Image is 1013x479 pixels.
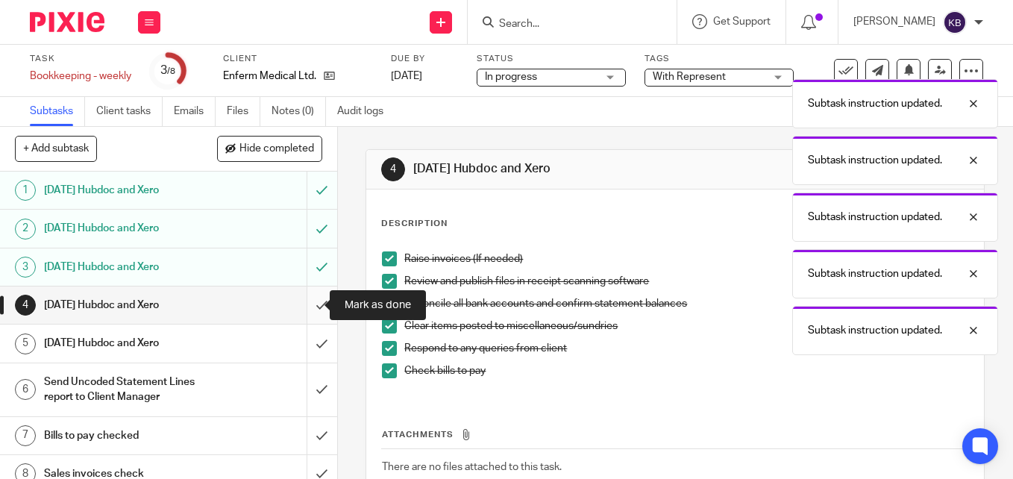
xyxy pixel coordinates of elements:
[217,136,322,161] button: Hide completed
[808,323,942,338] p: Subtask instruction updated.
[44,425,209,447] h1: Bills to pay checked
[382,431,454,439] span: Attachments
[404,363,968,378] p: Check bills to pay
[15,295,36,316] div: 4
[227,97,260,126] a: Files
[404,274,968,289] p: Review and publish files in receipt scanning software
[404,251,968,266] p: Raise invoices (If needed)
[808,96,942,111] p: Subtask instruction updated.
[15,425,36,446] div: 7
[44,332,209,354] h1: [DATE] Hubdoc and Xero
[381,157,405,181] div: 4
[223,53,372,65] label: Client
[381,218,448,230] p: Description
[391,53,458,65] label: Due by
[498,18,632,31] input: Search
[943,10,967,34] img: svg%3E
[44,217,209,239] h1: [DATE] Hubdoc and Xero
[15,180,36,201] div: 1
[272,97,326,126] a: Notes (0)
[15,334,36,354] div: 5
[15,379,36,400] div: 6
[808,210,942,225] p: Subtask instruction updated.
[413,161,707,177] h1: [DATE] Hubdoc and Xero
[337,97,395,126] a: Audit logs
[239,143,314,155] span: Hide completed
[808,153,942,168] p: Subtask instruction updated.
[382,462,562,472] span: There are no files attached to this task.
[15,219,36,239] div: 2
[30,69,131,84] div: Bookkeeping - weekly
[96,97,163,126] a: Client tasks
[223,69,316,84] p: Enferm Medical Ltd.
[485,72,537,82] span: In progress
[167,67,175,75] small: /8
[30,12,104,32] img: Pixie
[174,97,216,126] a: Emails
[44,179,209,201] h1: [DATE] Hubdoc and Xero
[477,53,626,65] label: Status
[391,71,422,81] span: [DATE]
[404,296,968,311] p: Reconcile all bank accounts and confirm statement balances
[404,319,968,334] p: Clear items posted to miscellaneous/sundries
[30,97,85,126] a: Subtasks
[15,257,36,278] div: 3
[44,294,209,316] h1: [DATE] Hubdoc and Xero
[44,256,209,278] h1: [DATE] Hubdoc and Xero
[160,62,175,79] div: 3
[44,371,209,409] h1: Send Uncoded Statement Lines report to Client Manager
[808,266,942,281] p: Subtask instruction updated.
[30,53,131,65] label: Task
[15,136,97,161] button: + Add subtask
[404,341,968,356] p: Respond to any queries from client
